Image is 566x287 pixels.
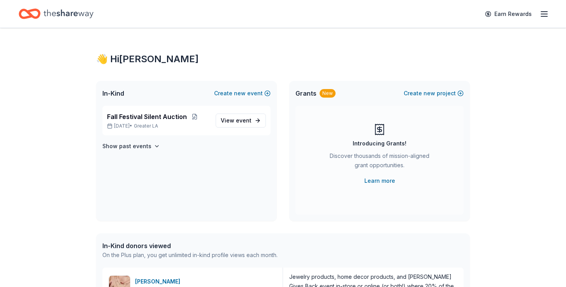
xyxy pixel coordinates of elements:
[221,116,251,125] span: View
[234,89,246,98] span: new
[96,53,470,65] div: 👋 Hi [PERSON_NAME]
[214,89,271,98] button: Createnewevent
[327,151,432,173] div: Discover thousands of mission-aligned grant opportunities.
[102,250,278,260] div: On the Plus plan, you get unlimited in-kind profile views each month.
[102,142,160,151] button: Show past events
[134,123,158,129] span: Greater LA
[236,117,251,124] span: event
[107,123,209,129] p: [DATE] •
[19,5,93,23] a: Home
[353,139,406,148] div: Introducing Grants!
[102,142,151,151] h4: Show past events
[102,89,124,98] span: In-Kind
[364,176,395,185] a: Learn more
[295,89,316,98] span: Grants
[107,112,187,121] span: Fall Festival Silent Auction
[320,89,336,98] div: New
[102,241,278,250] div: In-Kind donors viewed
[424,89,435,98] span: new
[480,7,536,21] a: Earn Rewards
[216,114,266,128] a: View event
[404,89,464,98] button: Createnewproject
[135,277,183,286] div: [PERSON_NAME]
